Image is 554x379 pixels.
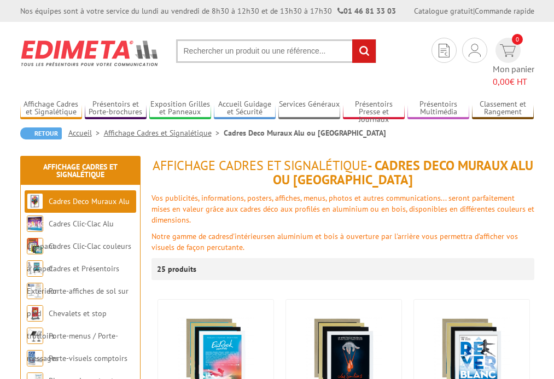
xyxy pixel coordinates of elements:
a: Accueil [68,128,104,138]
img: devis rapide [439,44,450,57]
a: Affichage Cadres et Signalétique [104,128,224,138]
a: Retour [20,127,62,139]
a: Porte-affiches de sol sur pied [27,286,129,318]
img: Edimeta [20,33,160,73]
a: Cadres Deco Muraux Alu ou [GEOGRAPHIC_DATA] [27,196,130,229]
a: Porte-menus / Porte-messages [27,331,118,363]
div: Nos équipes sont à votre service du lundi au vendredi de 8h30 à 12h30 et de 13h30 à 17h30 [20,5,396,16]
img: devis rapide [469,44,481,57]
span: 0 [512,34,523,45]
font: d'intérieurs [229,231,267,241]
input: rechercher [352,39,376,63]
a: devis rapide 0 Mon panier 0,00€ HT [493,38,534,88]
span: Affichage Cadres et Signalétique [153,157,368,174]
font: Vos publicités, informations, posters, affiches, menus, photos et autres communications... seront... [151,193,534,225]
a: Affichage Cadres et Signalétique [43,162,118,179]
a: Présentoirs Multimédia [407,100,469,118]
a: Commande rapide [475,6,534,16]
img: devis rapide [500,44,516,57]
a: Présentoirs Presse et Journaux [343,100,405,118]
a: Cadres et Présentoirs Extérieur [27,264,119,296]
font: Notre gamme de cadres [151,231,229,241]
a: Affichage Cadres et Signalétique [20,100,82,118]
p: 25 produits [157,258,198,280]
input: Rechercher un produit ou une référence... [176,39,376,63]
a: Cadres Clic-Clac Alu Clippant [27,219,114,251]
span: Mon panier [493,63,534,88]
div: | [414,5,534,16]
a: Chevalets et stop trottoirs [27,308,107,341]
a: Accueil Guidage et Sécurité [214,100,276,118]
a: Cadres Clic-Clac couleurs à clapet [27,241,131,273]
li: Cadres Deco Muraux Alu ou [GEOGRAPHIC_DATA] [224,127,386,138]
span: 0,00 [493,76,510,87]
font: en aluminium et bois à ouverture par l'arrière vous permettra d’afficher vos visuels de façon per... [151,231,518,252]
a: Exposition Grilles et Panneaux [149,100,211,118]
a: Services Généraux [278,100,340,118]
img: Cadres Deco Muraux Alu ou Bois [27,193,43,209]
a: Catalogue gratuit [414,6,473,16]
h1: - Cadres Deco Muraux Alu ou [GEOGRAPHIC_DATA] [151,159,534,188]
strong: 01 46 81 33 03 [337,6,396,16]
a: Classement et Rangement [472,100,534,118]
span: € HT [493,75,534,88]
a: Présentoirs et Porte-brochures [85,100,147,118]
